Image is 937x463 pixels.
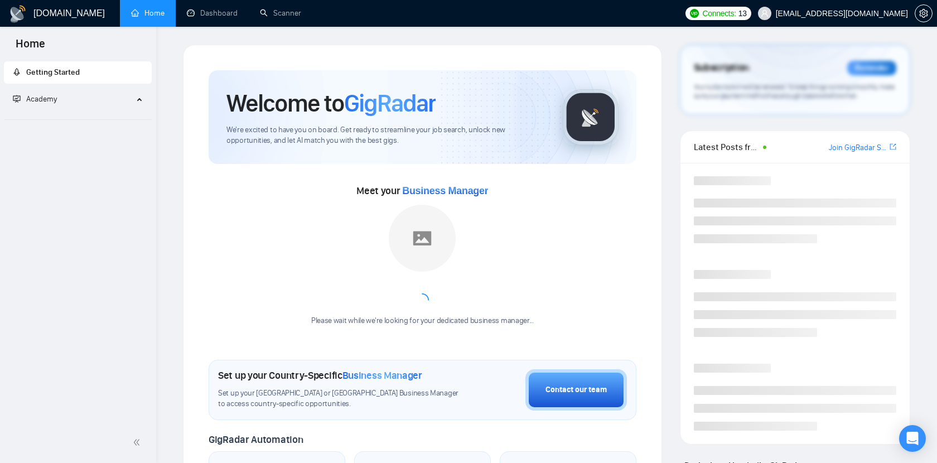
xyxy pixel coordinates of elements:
[305,316,540,326] div: Please wait while we're looking for your dedicated business manager...
[915,9,932,18] span: setting
[187,8,238,18] a: dashboardDashboard
[133,437,144,448] span: double-left
[4,115,152,122] li: Academy Homepage
[690,9,699,18] img: upwork-logo.png
[7,36,54,59] span: Home
[260,8,301,18] a: searchScanner
[226,88,436,118] h1: Welcome to
[525,369,627,411] button: Contact our team
[26,94,57,104] span: Academy
[342,369,422,382] span: Business Manager
[694,140,760,154] span: Latest Posts from the GigRadar Community
[218,388,463,409] span: Set up your [GEOGRAPHIC_DATA] or [GEOGRAPHIC_DATA] Business Manager to access country-specific op...
[356,185,488,197] span: Meet your
[131,8,165,18] a: homeHome
[915,9,933,18] a: setting
[4,61,152,84] li: Getting Started
[209,433,303,446] span: GigRadar Automation
[890,142,896,151] span: export
[26,67,80,77] span: Getting Started
[389,205,456,272] img: placeholder.png
[738,7,747,20] span: 13
[218,369,422,382] h1: Set up your Country-Specific
[13,68,21,76] span: rocket
[344,88,436,118] span: GigRadar
[829,142,887,154] a: Join GigRadar Slack Community
[545,384,607,396] div: Contact our team
[413,291,432,310] span: loading
[761,9,769,17] span: user
[226,125,545,146] span: We're excited to have you on board. Get ready to streamline your job search, unlock new opportuni...
[402,185,488,196] span: Business Manager
[563,89,619,145] img: gigradar-logo.png
[702,7,736,20] span: Connects:
[847,61,896,75] div: Reminder
[13,94,57,104] span: Academy
[13,95,21,103] span: fund-projection-screen
[694,59,749,78] span: Subscription
[890,142,896,152] a: export
[694,83,895,100] span: Your subscription will be renewed. To keep things running smoothly, make sure your payment method...
[899,425,926,452] div: Open Intercom Messenger
[9,5,27,23] img: logo
[915,4,933,22] button: setting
